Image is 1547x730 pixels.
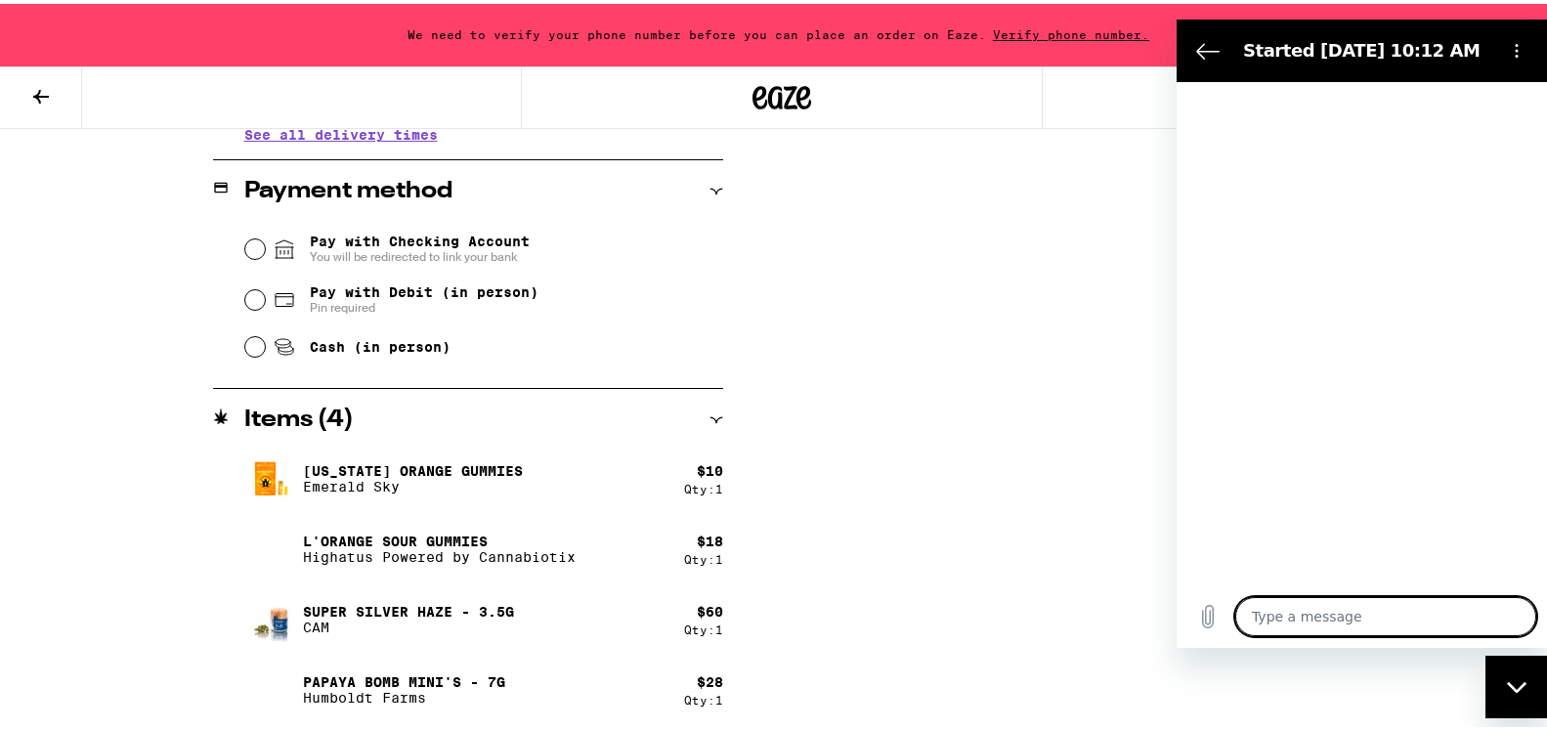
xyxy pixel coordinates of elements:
[986,24,1156,37] span: Verify phone number.
[684,690,723,703] div: Qty: 1
[303,600,514,616] p: Super Silver Haze - 3.5g
[303,670,505,686] p: Papaya Bomb Mini's - 7g
[303,530,576,545] p: L'Orange Sour Gummies
[244,124,438,138] button: See all delivery times
[310,230,530,261] span: Pay with Checking Account
[697,459,723,475] div: $ 10
[303,545,576,561] p: Highatus Powered by Cannabiotix
[244,176,452,199] h2: Payment method
[310,245,530,261] span: You will be redirected to link your bank
[697,670,723,686] div: $ 28
[697,530,723,545] div: $ 18
[244,405,354,428] h2: Items ( 4 )
[684,549,723,562] div: Qty: 1
[684,479,723,492] div: Qty: 1
[303,475,523,491] p: Emerald Sky
[684,620,723,632] div: Qty: 1
[310,280,538,296] span: Pay with Debit (in person)
[310,296,538,312] span: Pin required
[244,659,299,713] img: Papaya Bomb Mini's - 7g
[303,616,514,631] p: CAM
[244,518,299,573] img: L'Orange Sour Gummies
[310,335,451,351] span: Cash (in person)
[303,459,523,475] p: [US_STATE] Orange Gummies
[244,588,299,643] img: Super Silver Haze - 3.5g
[244,448,299,502] img: California Orange Gummies
[303,686,505,702] p: Humboldt Farms
[697,600,723,616] div: $ 60
[408,24,986,37] span: We need to verify your phone number before you can place an order on Eaze.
